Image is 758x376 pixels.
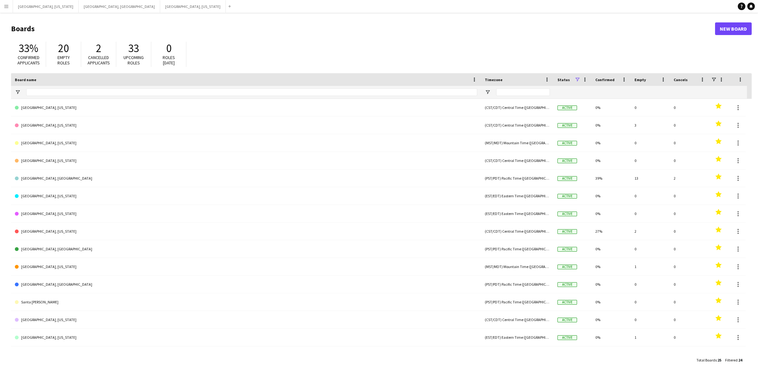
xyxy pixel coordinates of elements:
a: [GEOGRAPHIC_DATA], [GEOGRAPHIC_DATA] [15,346,477,364]
div: 2 [670,170,709,187]
input: Board name Filter Input [26,88,477,96]
div: 0 [670,311,709,328]
div: 0 [631,187,670,205]
div: 0% [592,99,631,116]
a: [GEOGRAPHIC_DATA], [US_STATE] [15,258,477,276]
div: 0 [631,205,670,222]
a: [GEOGRAPHIC_DATA], [US_STATE] [15,329,477,346]
span: 2 [96,41,101,55]
span: 20 [58,41,69,55]
div: 0% [592,187,631,205]
span: Active [557,105,577,110]
span: Upcoming roles [123,55,144,66]
div: (PST/PDT) Pacific Time ([GEOGRAPHIC_DATA] & [GEOGRAPHIC_DATA]) [481,276,554,293]
a: [GEOGRAPHIC_DATA], [US_STATE] [15,152,477,170]
div: 0 [631,276,670,293]
div: 0 [670,293,709,311]
div: 13 [631,170,670,187]
a: [GEOGRAPHIC_DATA], [GEOGRAPHIC_DATA] [15,276,477,293]
span: Empty roles [57,55,70,66]
span: Roles [DATE] [163,55,175,66]
span: Total Boards [696,358,717,362]
div: (EST/EDT) Eastern Time ([GEOGRAPHIC_DATA] & [GEOGRAPHIC_DATA]) [481,187,554,205]
div: (EST/EDT) Eastern Time ([GEOGRAPHIC_DATA] & [GEOGRAPHIC_DATA]) [481,329,554,346]
div: 0% [592,134,631,152]
div: (PST/PDT) Pacific Time ([GEOGRAPHIC_DATA] & [GEOGRAPHIC_DATA]) [481,346,554,364]
div: 27% [592,223,631,240]
div: 3 [631,116,670,134]
div: 39% [592,170,631,187]
div: 0 [670,329,709,346]
div: 0% [592,276,631,293]
a: [GEOGRAPHIC_DATA], [US_STATE] [15,99,477,116]
a: [GEOGRAPHIC_DATA], [GEOGRAPHIC_DATA] [15,170,477,187]
div: (PST/PDT) Pacific Time ([GEOGRAPHIC_DATA] & [GEOGRAPHIC_DATA]) [481,240,554,258]
button: Open Filter Menu [485,89,490,95]
div: (CST/CDT) Central Time ([GEOGRAPHIC_DATA] & [GEOGRAPHIC_DATA]) [481,116,554,134]
a: [GEOGRAPHIC_DATA], [US_STATE] [15,187,477,205]
span: Board name [15,77,36,82]
span: 33% [19,41,38,55]
span: Active [557,318,577,322]
div: (PST/PDT) Pacific Time ([GEOGRAPHIC_DATA] & [GEOGRAPHIC_DATA]) [481,293,554,311]
input: Timezone Filter Input [496,88,550,96]
div: 0 [631,293,670,311]
span: Active [557,212,577,216]
div: 0 [631,240,670,258]
div: 0 [670,240,709,258]
div: 0% [592,346,631,364]
span: Cancelled applicants [87,55,110,66]
div: : [725,354,742,366]
span: 33 [128,41,139,55]
div: (CST/CDT) Central Time ([GEOGRAPHIC_DATA] & [GEOGRAPHIC_DATA]) [481,152,554,169]
div: 0 [631,134,670,152]
span: Empty [635,77,646,82]
span: Status [557,77,570,82]
a: [GEOGRAPHIC_DATA], [US_STATE] [15,205,477,223]
a: [GEOGRAPHIC_DATA], [US_STATE] [15,134,477,152]
div: 0 [631,99,670,116]
div: 0% [592,293,631,311]
span: Timezone [485,77,502,82]
span: Active [557,158,577,163]
span: Active [557,247,577,252]
div: 0 [670,99,709,116]
span: Active [557,335,577,340]
a: [GEOGRAPHIC_DATA], [GEOGRAPHIC_DATA] [15,240,477,258]
span: 0 [166,41,171,55]
div: 0 [631,346,670,364]
button: [GEOGRAPHIC_DATA], [GEOGRAPHIC_DATA] [79,0,160,13]
div: (PST/PDT) Pacific Time ([GEOGRAPHIC_DATA] & [GEOGRAPHIC_DATA]) [481,170,554,187]
div: 0 [670,205,709,222]
button: [GEOGRAPHIC_DATA], [US_STATE] [13,0,79,13]
button: Open Filter Menu [15,89,21,95]
div: 0 [670,276,709,293]
h1: Boards [11,24,715,33]
div: (CST/CDT) Central Time ([GEOGRAPHIC_DATA] & [GEOGRAPHIC_DATA]) [481,99,554,116]
span: Active [557,141,577,146]
span: Active [557,123,577,128]
span: Active [557,176,577,181]
a: [GEOGRAPHIC_DATA], [US_STATE] [15,311,477,329]
div: (CST/CDT) Central Time ([GEOGRAPHIC_DATA] & [GEOGRAPHIC_DATA]) [481,223,554,240]
span: Confirmed [595,77,615,82]
span: Active [557,300,577,305]
div: 0% [592,329,631,346]
div: 0% [592,240,631,258]
a: Santa [PERSON_NAME] [15,293,477,311]
div: 0 [670,223,709,240]
div: 0 [670,116,709,134]
span: Active [557,265,577,269]
button: [GEOGRAPHIC_DATA], [US_STATE] [160,0,226,13]
div: 0% [592,152,631,169]
div: (MST/MDT) Mountain Time ([GEOGRAPHIC_DATA] & [GEOGRAPHIC_DATA]) [481,134,554,152]
div: 0 [631,152,670,169]
div: 0% [592,116,631,134]
a: [GEOGRAPHIC_DATA], [US_STATE] [15,116,477,134]
div: 0 [631,311,670,328]
span: 24 [738,358,742,362]
span: 25 [718,358,721,362]
div: : [696,354,721,366]
a: [GEOGRAPHIC_DATA], [US_STATE] [15,223,477,240]
div: 1 [631,329,670,346]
